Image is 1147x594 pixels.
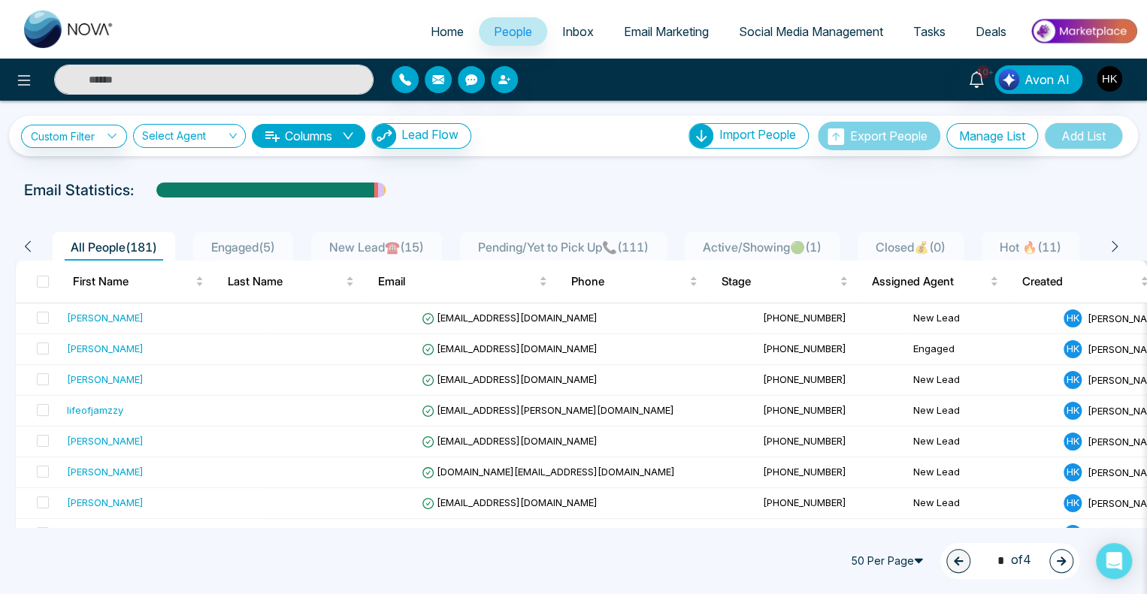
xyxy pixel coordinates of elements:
div: [PERSON_NAME] [67,495,144,510]
button: Export People [818,122,940,150]
span: Deals [976,24,1006,39]
span: [EMAIL_ADDRESS][DOMAIN_NAME] [422,435,598,447]
img: Lead Flow [372,124,396,148]
span: [EMAIL_ADDRESS][DOMAIN_NAME] [422,373,598,385]
span: Home [431,24,464,39]
span: H K [1064,371,1082,389]
div: [PERSON_NAME] [67,341,144,356]
th: First Name [61,261,216,303]
span: Hot 🔥 ( 11 ) [994,240,1067,255]
div: [PERSON_NAME] KY [67,526,159,541]
div: lifeofjamzzy [67,403,123,418]
td: New Lead [907,427,1058,457]
span: Tasks [913,24,946,39]
span: Export People [850,128,928,143]
th: Phone [559,261,710,303]
span: First Name [73,273,192,291]
span: Active/Showing🟢 ( 1 ) [697,240,828,255]
span: [PHONE_NUMBER] [763,435,846,447]
a: 10+ [958,65,994,92]
span: [EMAIL_ADDRESS][PERSON_NAME][DOMAIN_NAME] [422,404,674,416]
img: User Avatar [1097,66,1122,92]
span: Last Name [228,273,343,291]
span: [PHONE_NUMBER] [763,404,846,416]
td: New Lead [907,303,1058,334]
span: H K [1064,402,1082,420]
span: Pending/Yet to Pick Up📞 ( 111 ) [472,240,655,255]
span: Social Media Management [739,24,883,39]
a: Inbox [547,17,609,46]
button: Manage List [946,123,1038,149]
span: Closed💰 ( 0 ) [870,240,952,255]
div: [PERSON_NAME] [67,372,144,387]
div: [PERSON_NAME] [67,310,144,325]
span: 10+ [976,65,990,79]
span: Assigned Agent [872,273,987,291]
th: Last Name [216,261,366,303]
td: Engaged [907,334,1058,365]
span: [PHONE_NUMBER] [763,496,846,508]
td: New Lead [907,365,1058,396]
img: Market-place.gif [1029,14,1138,48]
span: [PHONE_NUMBER] [763,373,846,385]
span: Phone [571,273,686,291]
td: New Lead [907,519,1058,550]
span: New Lead☎️ ( 15 ) [323,240,430,255]
div: [PERSON_NAME] [67,464,144,479]
a: Tasks [898,17,961,46]
span: Inbox [562,24,594,39]
span: H K [1064,525,1082,543]
a: Social Media Management [724,17,898,46]
button: Avon AI [994,65,1082,94]
span: H K [1064,340,1082,358]
span: [EMAIL_ADDRESS][DOMAIN_NAME] [422,496,598,508]
span: H K [1064,463,1082,481]
a: Deals [961,17,1021,46]
span: [EMAIL_ADDRESS][DOMAIN_NAME] [422,312,598,324]
span: Email Marketing [624,24,709,39]
span: H K [1064,309,1082,327]
span: People [494,24,532,39]
img: Nova CRM Logo [24,11,114,48]
a: Custom Filter [21,125,127,148]
span: of 4 [988,550,1031,571]
span: Import People [719,127,796,142]
span: Avon AI [1024,71,1070,89]
img: Lead Flow [998,69,1019,90]
td: New Lead [907,457,1058,488]
a: Lead FlowLead Flow [365,123,471,149]
span: [PHONE_NUMBER] [763,342,846,354]
button: Columnsdown [252,124,365,148]
th: Email [366,261,559,303]
th: Assigned Agent [860,261,1010,303]
span: Stage [722,273,837,291]
span: [EMAIL_ADDRESS][DOMAIN_NAME] [422,342,598,354]
span: Engaged ( 5 ) [205,240,281,255]
td: New Lead [907,396,1058,427]
span: Email [378,273,536,291]
span: H K [1064,494,1082,512]
span: Created [1022,273,1137,291]
div: [PERSON_NAME] [67,433,144,448]
button: Lead Flow [371,123,471,149]
span: [PHONE_NUMBER] [763,466,846,478]
span: All People ( 181 ) [65,240,163,255]
span: Lead Flow [401,127,458,142]
th: Stage [710,261,860,303]
p: Email Statistics: [24,179,134,201]
span: down [342,130,354,142]
span: H K [1064,433,1082,451]
a: People [479,17,547,46]
span: [PHONE_NUMBER] [763,312,846,324]
a: Home [416,17,479,46]
a: Email Marketing [609,17,724,46]
span: 50 Per Page [844,549,934,573]
span: [DOMAIN_NAME][EMAIL_ADDRESS][DOMAIN_NAME] [422,466,675,478]
div: Open Intercom Messenger [1096,543,1132,579]
td: New Lead [907,488,1058,519]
